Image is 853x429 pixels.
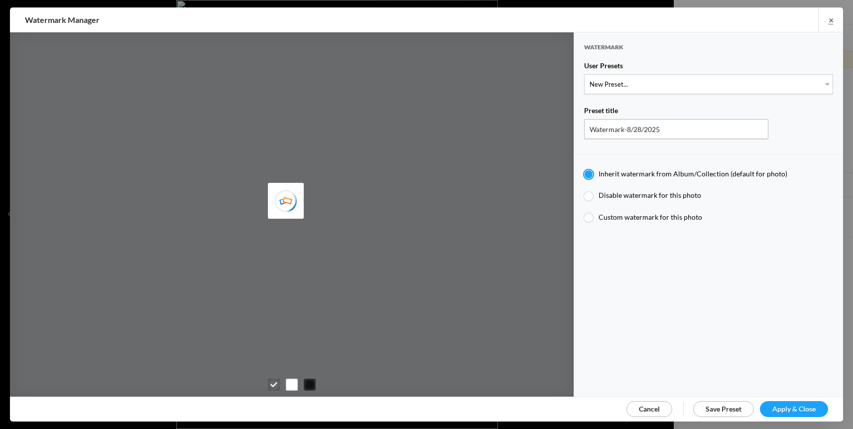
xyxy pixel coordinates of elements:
a: Save Preset [693,401,754,417]
span: Custom watermark for this photo [599,213,702,221]
span: Apply & Close [772,405,816,413]
span: Cancel [639,405,660,413]
span: Watermark [584,43,623,60]
a: Cancel [626,401,672,417]
span: Disable watermark for this photo [599,191,701,199]
input: Name for your Watermark Preset [584,119,768,139]
h2: Watermark Manager [25,7,545,32]
span: Inherit watermark from Album/Collection (default for photo) [599,169,787,178]
span: User Presets [584,61,623,74]
a: × [818,7,843,32]
a: Apply & Close [760,401,828,417]
span: Save Preset [706,405,741,413]
span: Preset title [584,106,618,119]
